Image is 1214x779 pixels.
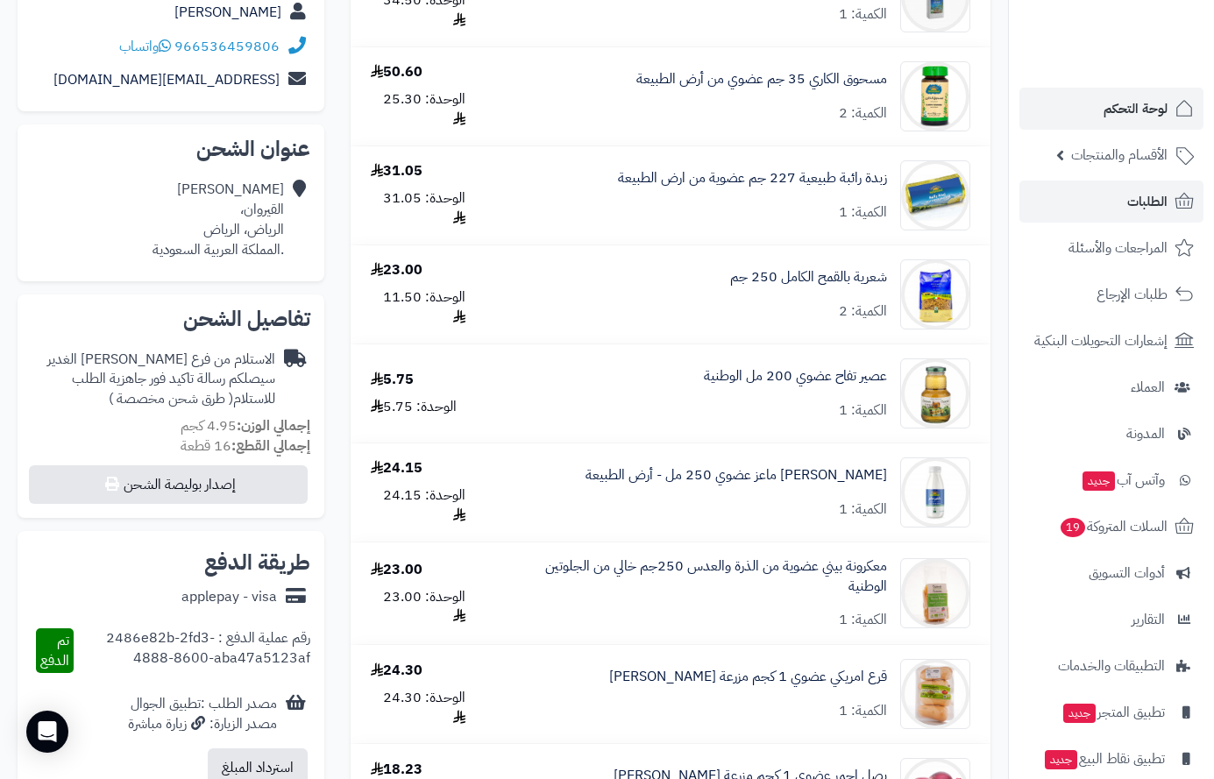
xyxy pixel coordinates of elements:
[1019,413,1203,455] a: المدونة
[32,308,310,329] h2: تفاصيل الشحن
[371,560,422,580] div: 23.00
[636,69,887,89] a: مسحوق الكاري 35 جم عضوي من أرض الطبيعة
[1089,561,1165,585] span: أدوات التسويق
[839,610,887,630] div: الكمية: 1
[53,69,280,90] a: [EMAIL_ADDRESS][DOMAIN_NAME]
[1019,459,1203,501] a: وآتس آبجديد
[1019,645,1203,687] a: التطبيقات والخدمات
[1127,189,1168,214] span: الطلبات
[1068,236,1168,260] span: المراجعات والأسئلة
[730,267,887,287] a: شعرية بالقمح الكامل 250 جم
[128,714,277,734] div: مصدر الزيارة: زيارة مباشرة
[1126,421,1165,446] span: المدونة
[704,366,887,386] a: عصير تفاح عضوي 200 مل الوطنية
[1019,552,1203,594] a: أدوات التسويق
[1063,704,1096,723] span: جديد
[1045,750,1077,769] span: جديد
[109,388,233,409] span: ( طرق شحن مخصصة )
[29,465,308,504] button: إصدار بوليصة الشحن
[371,62,422,82] div: 50.60
[1019,366,1203,408] a: العملاء
[1058,654,1165,678] span: التطبيقات والخدمات
[586,465,887,485] a: [PERSON_NAME] ماعز عضوي 250 مل - أرض الطبيعة
[181,436,310,457] small: 16 قطعة
[839,499,887,520] div: الكمية: 1
[371,260,422,280] div: 23.00
[128,694,277,734] div: مصدر الطلب :تطبيق الجوال
[901,61,969,131] img: Brown-Curry-Powder.jpg.320x400_q95_upscale-True-90x90.jpg
[153,180,284,259] div: [PERSON_NAME] القيروان، الرياض، الرياض .المملكة العربية السعودية
[204,552,310,573] h2: طريقة الدفع
[371,661,422,681] div: 24.30
[371,370,414,390] div: 5.75
[1104,96,1168,121] span: لوحة التحكم
[181,415,310,436] small: 4.95 كجم
[371,458,422,478] div: 24.15
[1019,227,1203,269] a: المراجعات والأسئلة
[371,688,465,728] div: الوحدة: 24.30
[1019,181,1203,223] a: الطلبات
[32,138,310,159] h2: عنوان الشحن
[1019,506,1203,548] a: السلات المتروكة19
[839,103,887,124] div: الكمية: 2
[618,168,887,188] a: زبدة رائبة طبيعية 227 جم عضوية من ارض الطبيعة
[1019,88,1203,130] a: لوحة التحكم
[839,701,887,721] div: الكمية: 1
[371,485,465,526] div: الوحدة: 24.15
[40,630,69,671] span: تم الدفع
[506,556,888,597] a: معكرونة بيني عضوية من الذرة والعدس 250جم خالي من الجلوتين الوطنية
[1061,518,1086,538] span: 19
[839,301,887,322] div: الكمية: 2
[1019,320,1203,362] a: إشعارات التحويلات البنكية
[74,628,310,674] div: رقم عملية الدفع : 2486e82b-2fd3-4888-8600-aba47a5123af
[1132,607,1165,632] span: التقارير
[1043,747,1165,771] span: تطبيق نقاط البيع
[181,587,277,607] div: applepay - visa
[1019,273,1203,315] a: طلبات الإرجاع
[839,4,887,25] div: الكمية: 1
[1083,471,1115,491] span: جديد
[1081,468,1165,492] span: وآتس آب
[1034,329,1168,353] span: إشعارات التحويلات البنكية
[174,36,280,57] a: 966536459806
[901,160,969,230] img: Cultured-Butter-Front_1.jpg.320x400_q95_upscale-True-90x90.jpg
[32,350,275,410] div: الاستلام من فرع [PERSON_NAME] الغدير سيصلكم رسالة تاكيد فور جاهزية الطلب للاستلام
[371,161,422,181] div: 31.05
[371,89,465,130] div: الوحدة: 25.30
[1019,598,1203,641] a: التقارير
[174,2,281,23] a: [PERSON_NAME]
[901,259,969,329] img: whole-wheat_cappellini-2-90x90.jpg
[839,400,887,421] div: الكمية: 1
[901,358,969,428] img: 1695268596-1655912085-C08A9241-550x550w-550x550-90x90.jpg
[901,558,969,628] img: 1694814615-5285000103612-90x90.jpg
[1097,282,1168,307] span: طلبات الإرجاع
[1061,700,1165,725] span: تطبيق المتجر
[371,397,457,417] div: الوحدة: 5.75
[839,202,887,223] div: الكمية: 1
[1095,39,1197,75] img: logo-2.png
[26,711,68,753] div: Open Intercom Messenger
[1071,143,1168,167] span: الأقسام والمنتجات
[609,667,887,687] a: قرع امريكي عضوي 1 كجم مزرعة [PERSON_NAME]
[371,287,465,328] div: الوحدة: 11.50
[371,587,465,627] div: الوحدة: 23.00
[901,457,969,528] img: 1686241937-kefir_goat-90x90.jpeg
[1131,375,1165,400] span: العملاء
[119,36,171,57] a: واتساب
[237,415,310,436] strong: إجمالي الوزن:
[371,188,465,229] div: الوحدة: 31.05
[1059,514,1168,539] span: السلات المتروكة
[1019,691,1203,733] a: تطبيق المتجرجديد
[231,436,310,457] strong: إجمالي القطع:
[901,659,969,729] img: 1726956709-%D9%82%D8%B1%D8%B9%20%D8%B9%D8%B6%D9%88%D9%8A%20-90x90.jpg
